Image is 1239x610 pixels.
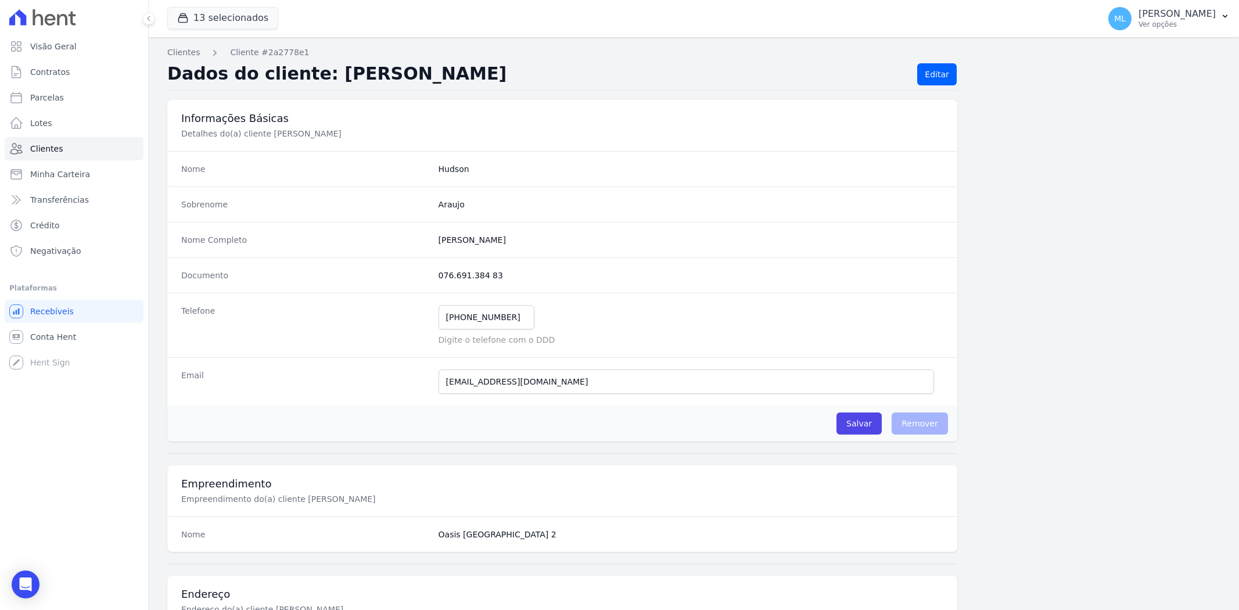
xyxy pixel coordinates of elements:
a: Parcelas [5,86,143,109]
dd: [PERSON_NAME] [439,234,943,246]
span: Visão Geral [30,41,77,52]
p: [PERSON_NAME] [1139,8,1216,20]
p: Detalhes do(a) cliente [PERSON_NAME] [181,128,572,139]
span: Clientes [30,143,63,155]
dd: Araujo [439,199,943,210]
a: Clientes [5,137,143,160]
h3: Endereço [181,587,943,601]
span: Conta Hent [30,331,76,343]
button: ML [PERSON_NAME] Ver opções [1099,2,1239,35]
a: Crédito [5,214,143,237]
span: Parcelas [30,92,64,103]
p: Digite o telefone com o DDD [439,334,943,346]
dt: Nome Completo [181,234,429,246]
div: Plataformas [9,281,139,295]
span: ML [1114,15,1126,23]
dd: Hudson [439,163,943,175]
div: Open Intercom Messenger [12,570,39,598]
dt: Email [181,369,429,394]
span: Lotes [30,117,52,129]
a: Visão Geral [5,35,143,58]
nav: Breadcrumb [167,46,1220,59]
span: Recebíveis [30,306,74,317]
p: Ver opções [1139,20,1216,29]
span: Crédito [30,220,60,231]
span: Remover [892,412,948,435]
p: Empreendimento do(a) cliente [PERSON_NAME] [181,493,572,505]
span: Negativação [30,245,81,257]
h3: Informações Básicas [181,112,943,125]
a: Conta Hent [5,325,143,349]
span: Minha Carteira [30,168,90,180]
a: Negativação [5,239,143,263]
dt: Nome [181,529,429,540]
a: Cliente #2a2778e1 [230,46,309,59]
span: Contratos [30,66,70,78]
h2: Dados do cliente: [PERSON_NAME] [167,63,908,85]
input: Salvar [836,412,882,435]
button: 13 selecionados [167,7,278,29]
dd: Oasis [GEOGRAPHIC_DATA] 2 [439,529,943,540]
a: Recebíveis [5,300,143,323]
dt: Nome [181,163,429,175]
h3: Empreendimento [181,477,943,491]
dt: Sobrenome [181,199,429,210]
a: Editar [917,63,956,85]
dt: Documento [181,270,429,281]
a: Transferências [5,188,143,211]
dd: 076.691.384 83 [439,270,943,281]
a: Minha Carteira [5,163,143,186]
a: Lotes [5,112,143,135]
a: Contratos [5,60,143,84]
dt: Telefone [181,305,429,346]
span: Transferências [30,194,89,206]
a: Clientes [167,46,200,59]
